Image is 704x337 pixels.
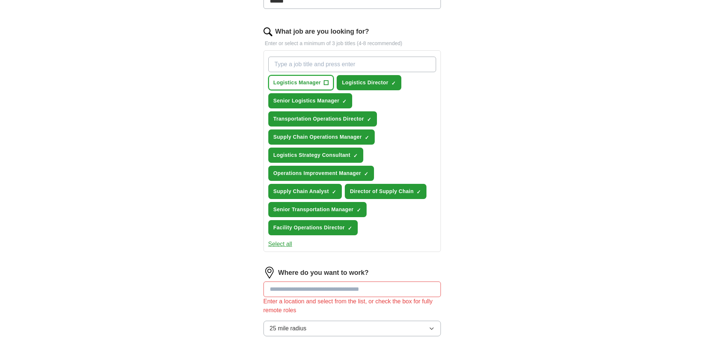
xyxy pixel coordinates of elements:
[364,171,368,177] span: ✓
[353,153,358,159] span: ✓
[342,79,388,87] span: Logistics Director
[268,129,375,145] button: Supply Chain Operations Manager✓
[268,166,374,181] button: Operations Improvement Manager✓
[268,240,292,249] button: Select all
[263,321,441,336] button: 25 mile radius
[268,148,364,163] button: Logistics Strategy Consultant✓
[273,206,354,213] span: Senior Transportation Manager
[367,117,371,122] span: ✓
[342,98,347,104] span: ✓
[263,27,272,36] img: search.png
[350,188,414,195] span: Director of Supply Chain
[345,184,427,199] button: Director of Supply Chain✓
[332,189,336,195] span: ✓
[273,188,329,195] span: Supply Chain Analyst
[273,79,321,87] span: Logistics Manager
[273,133,362,141] span: Supply Chain Operations Manager
[268,57,436,72] input: Type a job title and press enter
[278,268,369,278] label: Where do you want to work?
[337,75,401,90] button: Logistics Director✓
[270,324,307,333] span: 25 mile radius
[416,189,421,195] span: ✓
[365,135,369,141] span: ✓
[348,225,352,231] span: ✓
[268,184,342,199] button: Supply Chain Analyst✓
[268,93,353,108] button: Senior Logistics Manager✓
[273,97,340,105] span: Senior Logistics Manager
[273,224,345,232] span: Facility Operations Director
[268,202,367,217] button: Senior Transportation Manager✓
[268,75,334,90] button: Logistics Manager
[275,27,369,37] label: What job are you looking for?
[273,169,361,177] span: Operations Improvement Manager
[268,220,358,235] button: Facility Operations Director✓
[273,115,364,123] span: Transportation Operations Director
[391,80,396,86] span: ✓
[263,267,275,279] img: location.png
[268,111,377,127] button: Transportation Operations Director✓
[273,151,351,159] span: Logistics Strategy Consultant
[263,40,441,47] p: Enter or select a minimum of 3 job titles (4-8 recommended)
[263,297,441,315] div: Enter a location and select from the list, or check the box for fully remote roles
[357,207,361,213] span: ✓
